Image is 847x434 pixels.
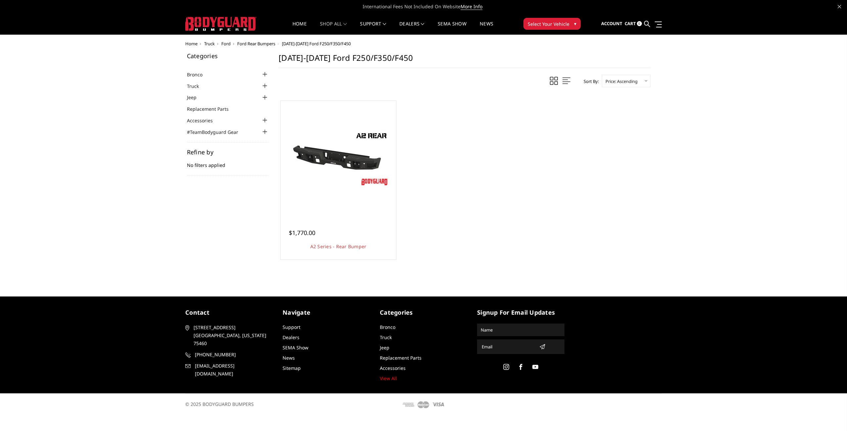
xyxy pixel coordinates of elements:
a: Sitemap [283,365,301,371]
h5: Refine by [187,149,269,155]
h5: Categories [380,308,467,317]
a: A2 Series - Rear Bumper [310,243,367,250]
a: Jeep [187,94,205,101]
a: Dealers [399,21,424,34]
a: A2 Series - Rear Bumper A2 Series - Rear Bumper [282,102,395,215]
input: Email [479,341,537,352]
label: Sort By: [580,76,599,86]
a: Accessories [187,117,221,124]
a: Truck [204,41,215,47]
span: Select Your Vehicle [528,20,569,27]
a: Account [601,15,622,33]
h5: Navigate [283,308,370,317]
img: BODYGUARD BUMPERS [185,17,256,31]
span: [STREET_ADDRESS] [GEOGRAPHIC_DATA], [US_STATE] 75460 [194,324,270,347]
a: Support [283,324,300,330]
span: 0 [637,21,642,26]
h5: contact [185,308,273,317]
a: shop all [320,21,347,34]
a: #TeamBodyguard Gear [187,129,246,136]
a: SEMA Show [438,21,467,34]
h5: Categories [187,53,269,59]
div: No filters applied [187,149,269,176]
a: Bronco [380,324,395,330]
span: ▾ [574,20,576,27]
a: [PHONE_NUMBER] [185,351,273,359]
input: Name [478,325,563,335]
a: Replacement Parts [187,105,237,112]
a: Truck [187,83,207,90]
a: More Info [461,3,482,10]
a: Cart 0 [625,15,642,33]
a: News [480,21,493,34]
span: Cart [625,20,636,26]
a: News [283,355,295,361]
span: © 2025 BODYGUARD BUMPERS [185,401,254,407]
a: View All [380,375,397,381]
a: Ford [221,41,231,47]
span: $1,770.00 [289,229,315,237]
button: Select Your Vehicle [523,18,581,30]
a: Home [185,41,198,47]
a: Jeep [380,344,389,351]
span: Account [601,20,622,26]
a: Home [292,21,307,34]
a: Replacement Parts [380,355,422,361]
h1: [DATE]-[DATE] Ford F250/F350/F450 [279,53,650,68]
a: SEMA Show [283,344,308,351]
a: [EMAIL_ADDRESS][DOMAIN_NAME] [185,362,273,378]
span: [EMAIL_ADDRESS][DOMAIN_NAME] [195,362,272,378]
a: Bronco [187,71,211,78]
span: [PHONE_NUMBER] [195,351,272,359]
a: Truck [380,334,392,340]
span: [DATE]-[DATE] Ford F250/F350/F450 [282,41,351,47]
a: Support [360,21,386,34]
a: Accessories [380,365,406,371]
a: Dealers [283,334,299,340]
h5: signup for email updates [477,308,564,317]
a: Ford Rear Bumpers [237,41,275,47]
